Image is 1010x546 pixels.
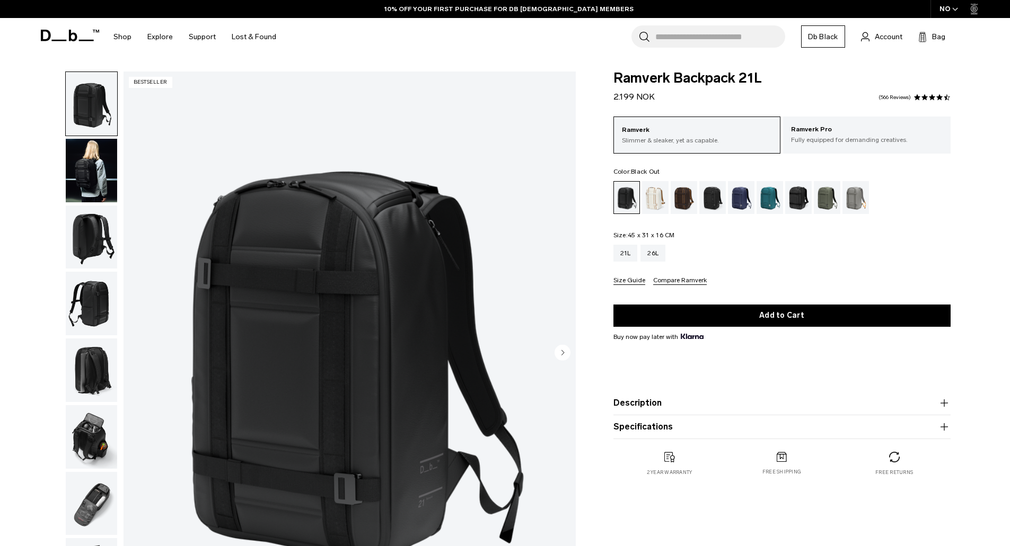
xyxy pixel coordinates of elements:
[147,18,173,56] a: Explore
[875,469,913,476] p: Free returns
[613,332,704,342] span: Buy now pay later with
[613,245,638,262] a: 21L
[762,468,801,476] p: Free shipping
[613,181,640,214] a: Black Out
[791,124,943,135] p: Ramverk Pro
[65,471,118,536] button: Ramverk Backpack 21L Black Out
[65,405,118,469] button: Ramverk Backpack 21L Black Out
[785,181,812,214] a: Reflective Black
[66,338,117,402] img: Ramverk Backpack 21L Black Out
[642,181,669,214] a: Oatmilk
[783,117,951,153] a: Ramverk Pro Fully equipped for demanding creatives.
[653,277,707,285] button: Compare Ramverk
[861,30,902,43] a: Account
[232,18,276,56] a: Lost & Found
[65,205,118,270] button: Ramverk Backpack 21L Black Out
[647,469,692,476] p: 2 year warranty
[681,334,704,339] img: {"height" => 20, "alt" => "Klarna"}
[640,245,665,262] a: 26L
[65,71,118,136] button: Ramverk Backpack 21L Black Out
[613,420,951,433] button: Specifications
[66,72,117,136] img: Ramverk Backpack 21L Black Out
[757,181,783,214] a: Midnight Teal
[879,95,911,100] a: 566 reviews
[728,181,754,214] a: Blue Hour
[189,18,216,56] a: Support
[791,135,943,145] p: Fully equipped for demanding creatives.
[613,305,951,327] button: Add to Cart
[842,181,869,214] a: Sand Grey
[814,181,840,214] a: Moss Green
[628,231,675,239] span: 45 x 31 x 16 CM
[613,232,675,238] legend: Size:
[555,344,570,362] button: Next slide
[106,18,284,56] nav: Main Navigation
[613,71,951,85] span: Ramverk Backpack 21L
[613,92,655,102] span: 2.199 NOK
[66,405,117,469] img: Ramverk Backpack 21L Black Out
[65,271,118,336] button: Ramverk Backpack 21L Black Out
[918,30,945,43] button: Bag
[671,181,697,214] a: Espresso
[622,125,772,136] p: Ramverk
[113,18,131,56] a: Shop
[613,397,951,409] button: Description
[66,205,117,269] img: Ramverk Backpack 21L Black Out
[66,472,117,535] img: Ramverk Backpack 21L Black Out
[66,272,117,335] img: Ramverk Backpack 21L Black Out
[66,139,117,202] img: Ramverk Backpack 21L Black Out
[622,136,772,145] p: Slimmer & sleaker, yet as capable.
[932,31,945,42] span: Bag
[129,77,172,88] p: Bestseller
[65,138,118,203] button: Ramverk Backpack 21L Black Out
[384,4,634,14] a: 10% OFF YOUR FIRST PURCHASE FOR DB [DEMOGRAPHIC_DATA] MEMBERS
[65,338,118,402] button: Ramverk Backpack 21L Black Out
[613,277,645,285] button: Size Guide
[801,25,845,48] a: Db Black
[875,31,902,42] span: Account
[699,181,726,214] a: Charcoal Grey
[631,168,660,175] span: Black Out
[613,168,660,175] legend: Color:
